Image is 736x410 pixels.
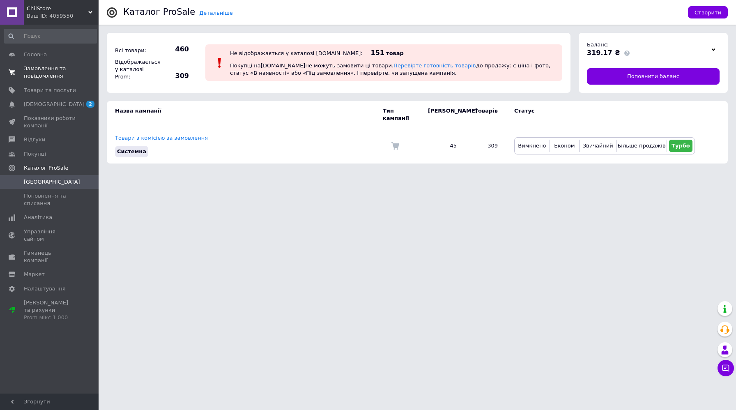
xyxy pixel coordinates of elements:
[583,143,613,149] span: Звичайний
[113,56,158,83] div: Відображається у каталозі Prom:
[117,148,146,154] span: Системна
[24,314,76,321] div: Prom мікс 1 000
[587,49,620,57] span: 319.17 ₴
[123,8,195,16] div: Каталог ProSale
[199,10,233,16] a: Детальніше
[582,140,614,152] button: Звичайний
[688,6,728,18] button: Створити
[86,101,94,108] span: 2
[214,57,226,69] img: :exclamation:
[27,12,99,20] div: Ваш ID: 4059550
[24,101,85,108] span: [DEMOGRAPHIC_DATA]
[230,50,363,56] div: Не відображається у каталозі [DOMAIN_NAME]:
[587,68,720,85] a: Поповнити баланс
[115,135,208,141] a: Товари з комісією за замовлення
[27,5,88,12] span: ChilStore
[24,164,68,172] span: Каталог ProSale
[465,101,506,128] td: Товарів
[24,136,45,143] span: Відгуки
[619,140,664,152] button: Більше продажів
[24,65,76,80] span: Замовлення та повідомлення
[465,128,506,164] td: 309
[420,101,465,128] td: [PERSON_NAME]
[24,249,76,264] span: Гаманець компанії
[518,143,546,149] span: Вимкнено
[4,29,97,44] input: Пошук
[160,71,189,81] span: 309
[617,143,665,149] span: Більше продажів
[24,214,52,221] span: Аналітика
[371,49,384,57] span: 151
[669,140,692,152] button: Турбо
[718,360,734,376] button: Чат з покупцем
[230,62,550,76] span: Покупці на [DOMAIN_NAME] не можуть замовити ці товари. до продажу: є ціна і фото, статус «В наявн...
[695,9,721,16] span: Створити
[24,299,76,322] span: [PERSON_NAME] та рахунки
[627,73,679,80] span: Поповнити баланс
[24,228,76,243] span: Управління сайтом
[552,140,577,152] button: Економ
[391,142,399,150] img: Комісія за замовлення
[587,41,609,48] span: Баланс:
[24,285,66,293] span: Налаштування
[672,143,690,149] span: Турбо
[24,87,76,94] span: Товари та послуги
[386,50,404,56] span: товар
[24,150,46,158] span: Покупці
[420,128,465,164] td: 45
[24,51,47,58] span: Головна
[107,101,383,128] td: Назва кампанії
[383,101,420,128] td: Тип кампанії
[24,271,45,278] span: Маркет
[160,45,189,54] span: 460
[506,101,695,128] td: Статус
[517,140,547,152] button: Вимкнено
[24,178,80,186] span: [GEOGRAPHIC_DATA]
[24,192,76,207] span: Поповнення та списання
[24,115,76,129] span: Показники роботи компанії
[554,143,575,149] span: Економ
[393,62,476,69] a: Перевірте готовність товарів
[113,45,158,56] div: Всі товари:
